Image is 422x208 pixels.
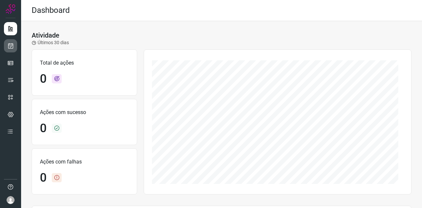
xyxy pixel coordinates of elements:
[7,196,15,204] img: avatar-user-boy.jpg
[32,39,69,46] p: Últimos 30 dias
[40,108,129,116] p: Ações com sucesso
[32,31,59,39] h3: Atividade
[6,4,15,14] img: Logo
[40,121,46,135] h1: 0
[40,158,129,166] p: Ações com falhas
[40,171,46,185] h1: 0
[40,59,129,67] p: Total de ações
[40,72,46,86] h1: 0
[32,6,70,15] h2: Dashboard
